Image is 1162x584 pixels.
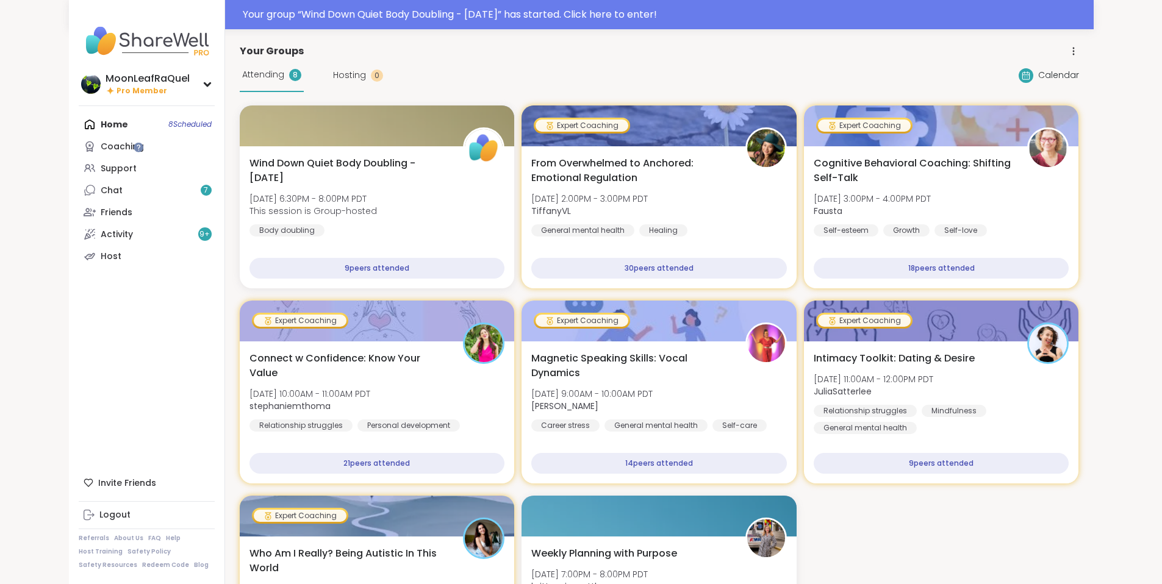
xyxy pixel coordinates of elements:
[134,143,143,152] iframe: Spotlight
[747,519,785,557] img: brittanyinseattle
[814,205,842,217] b: Fausta
[148,534,161,543] a: FAQ
[1029,129,1067,167] img: Fausta
[357,419,460,432] div: Personal development
[249,546,450,575] span: Who Am I Really? Being Autistic In This World
[814,258,1069,279] div: 18 peers attended
[127,547,171,556] a: Safety Policy
[531,193,648,205] span: [DATE] 2:00PM - 3:00PM PDT
[166,534,181,543] a: Help
[243,7,1086,22] div: Your group “ Wind Down Quiet Body Doubling - [DATE] ” has started. Click here to enter!
[747,324,785,362] img: Lisa_LaCroix
[249,193,377,205] span: [DATE] 6:30PM - 8:00PM PDT
[79,504,215,526] a: Logout
[79,201,215,223] a: Friends
[142,561,189,569] a: Redeem Code
[814,453,1069,474] div: 9 peers attended
[117,86,167,96] span: Pro Member
[371,69,383,82] div: 0
[536,119,628,132] div: Expert Coaching
[747,129,785,167] img: TiffanyVL
[199,229,210,240] span: 9 +
[79,547,123,556] a: Host Training
[814,351,975,366] span: Intimacy Toolkit: Dating & Desire
[101,185,123,197] div: Chat
[531,224,634,237] div: General mental health
[79,223,215,245] a: Activity9+
[531,546,677,561] span: Weekly Planning with Purpose
[254,315,346,327] div: Expert Coaching
[79,561,137,569] a: Safety Resources
[818,119,911,132] div: Expert Coaching
[79,245,215,267] a: Host
[99,509,131,521] div: Logout
[465,324,503,362] img: stephaniemthoma
[531,419,600,432] div: Career stress
[814,422,917,434] div: General mental health
[106,72,190,85] div: MoonLeafRaQuel
[531,400,598,412] b: [PERSON_NAME]
[242,68,284,81] span: Attending
[101,141,144,153] div: Coaching
[194,561,209,569] a: Blog
[249,156,450,185] span: Wind Down Quiet Body Doubling - [DATE]
[531,205,571,217] b: TiffanyVL
[531,453,787,474] div: 14 peers attended
[604,419,708,432] div: General mental health
[79,472,215,494] div: Invite Friends
[240,44,304,59] span: Your Groups
[101,251,121,263] div: Host
[818,315,911,327] div: Expert Coaching
[934,224,987,237] div: Self-love
[814,405,917,417] div: Relationship struggles
[531,156,732,185] span: From Overwhelmed to Anchored: Emotional Regulation
[333,69,366,82] span: Hosting
[531,351,732,380] span: Magnetic Speaking Skills: Vocal Dynamics
[254,510,346,522] div: Expert Coaching
[81,74,101,94] img: MoonLeafRaQuel
[531,388,653,400] span: [DATE] 9:00AM - 10:00AM PDT
[249,224,325,237] div: Body doubling
[814,373,933,385] span: [DATE] 11:00AM - 12:00PM PDT
[814,385,872,397] b: JuliaSatterlee
[249,419,353,432] div: Relationship struggles
[249,400,331,412] b: stephaniemthoma
[531,258,787,279] div: 30 peers attended
[639,224,687,237] div: Healing
[79,157,215,179] a: Support
[249,258,505,279] div: 9 peers attended
[204,185,208,196] span: 7
[249,388,370,400] span: [DATE] 10:00AM - 11:00AM PDT
[1029,324,1067,362] img: JuliaSatterlee
[79,534,109,543] a: Referrals
[79,135,215,157] a: Coaching
[101,163,137,175] div: Support
[114,534,143,543] a: About Us
[249,205,377,217] span: This session is Group-hosted
[536,315,628,327] div: Expert Coaching
[922,405,986,417] div: Mindfulness
[79,179,215,201] a: Chat7
[883,224,930,237] div: Growth
[814,156,1014,185] span: Cognitive Behavioral Coaching: Shifting Self-Talk
[531,568,648,580] span: [DATE] 7:00PM - 8:00PM PDT
[712,419,767,432] div: Self-care
[465,519,503,557] img: elenacarr0ll
[101,229,133,241] div: Activity
[101,207,132,219] div: Friends
[1038,69,1079,82] span: Calendar
[289,69,301,81] div: 8
[814,193,931,205] span: [DATE] 3:00PM - 4:00PM PDT
[79,20,215,62] img: ShareWell Nav Logo
[814,224,878,237] div: Self-esteem
[465,129,503,167] img: ShareWell
[249,351,450,380] span: Connect w Confidence: Know Your Value
[249,453,505,474] div: 21 peers attended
